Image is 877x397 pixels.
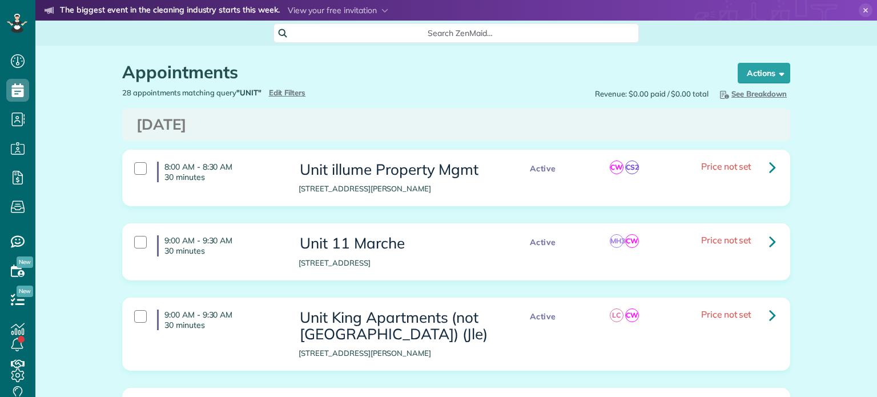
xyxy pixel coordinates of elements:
[610,308,623,322] span: LC
[164,320,281,330] p: 30 minutes
[610,234,623,248] span: MH3
[595,89,709,99] span: Revenue: $0.00 paid / $0.00 total
[17,256,33,268] span: New
[164,246,281,256] p: 30 minutes
[701,234,751,246] span: Price not set
[299,235,501,252] h3: Unit 11 Marche
[299,348,501,359] p: [STREET_ADDRESS][PERSON_NAME]
[524,235,562,250] span: Active
[299,183,501,194] p: [STREET_ADDRESS][PERSON_NAME]
[299,258,501,268] p: [STREET_ADDRESS]
[299,162,501,178] h3: Unit illume Property Mgmt
[701,161,751,172] span: Price not set
[524,162,562,176] span: Active
[236,88,262,97] strong: "UNIT"
[114,87,456,98] div: 28 appointments matching query
[524,310,562,324] span: Active
[701,308,751,320] span: Price not set
[625,234,639,248] span: CW
[60,5,280,17] strong: The biggest event in the cleaning industry starts this week.
[738,63,790,83] button: Actions
[299,310,501,342] h3: Unit King Apartments (not [GEOGRAPHIC_DATA]) (Jle)
[718,89,787,98] span: See Breakdown
[625,308,639,322] span: CW
[157,235,281,256] h4: 9:00 AM - 9:30 AM
[157,162,281,182] h4: 8:00 AM - 8:30 AM
[269,88,306,97] a: Edit Filters
[714,87,790,100] button: See Breakdown
[625,161,639,174] span: CS2
[610,161,623,174] span: CW
[136,117,776,133] h3: [DATE]
[157,310,281,330] h4: 9:00 AM - 9:30 AM
[122,63,716,82] h1: Appointments
[17,286,33,297] span: New
[164,172,281,182] p: 30 minutes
